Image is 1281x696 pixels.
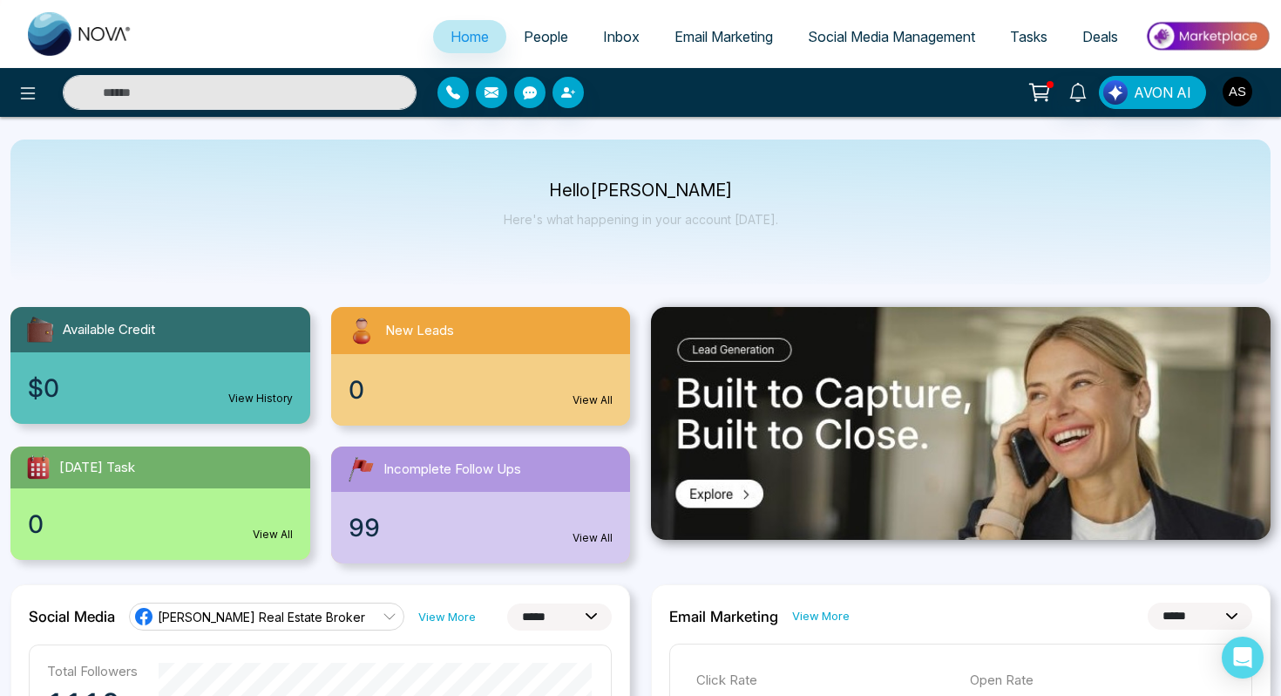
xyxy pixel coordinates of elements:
span: Tasks [1010,28,1047,45]
span: Inbox [603,28,640,45]
span: Deals [1082,28,1118,45]
h2: Email Marketing [669,608,778,625]
a: Incomplete Follow Ups99View All [321,447,641,563]
a: People [506,20,586,53]
span: [DATE] Task [59,458,135,478]
span: Available Credit [63,320,155,340]
a: Home [433,20,506,53]
span: [PERSON_NAME] Real Estate Broker [158,609,365,625]
span: 0 [349,372,364,408]
span: Incomplete Follow Ups [383,460,521,480]
span: AVON AI [1134,82,1191,103]
p: Click Rate [696,671,952,691]
span: Home [451,28,489,45]
div: Open Intercom Messenger [1222,637,1264,679]
img: followUps.svg [345,454,376,485]
a: View History [228,391,293,406]
span: 99 [349,509,380,546]
img: Market-place.gif [1144,17,1271,56]
span: $0 [28,370,59,406]
a: Inbox [586,20,657,53]
p: Hello [PERSON_NAME] [504,183,778,198]
img: Nova CRM Logo [28,12,132,56]
a: New Leads0View All [321,307,641,426]
a: View All [253,527,293,542]
a: View More [792,608,850,624]
img: availableCredit.svg [24,314,56,345]
p: Total Followers [47,663,138,679]
a: View All [573,530,613,546]
img: todayTask.svg [24,454,52,481]
button: AVON AI [1099,76,1206,109]
h2: Social Media [29,608,115,625]
p: Here's what happening in your account [DATE]. [504,212,778,227]
span: People [524,28,568,45]
p: Open Rate [970,671,1226,691]
span: New Leads [385,321,454,341]
a: View More [418,609,476,625]
a: Tasks [993,20,1065,53]
a: Deals [1065,20,1135,53]
span: 0 [28,506,44,542]
a: View All [573,392,613,408]
img: User Avatar [1223,77,1252,106]
img: . [651,307,1271,540]
a: Email Marketing [657,20,790,53]
span: Social Media Management [808,28,975,45]
img: Lead Flow [1103,80,1128,105]
img: newLeads.svg [345,314,378,347]
a: Social Media Management [790,20,993,53]
span: Email Marketing [674,28,773,45]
